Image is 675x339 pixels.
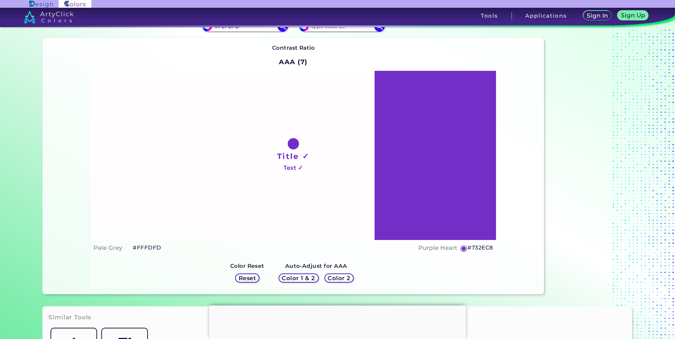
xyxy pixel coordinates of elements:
h1: Title ✓ [277,151,310,161]
h5: #732EC8 [467,243,493,252]
img: ArtyClick Design logo [29,1,53,7]
h5: Color 1 & 2 [282,275,315,281]
strong: Contrast Ratio [272,44,315,51]
h3: Applications [525,13,567,18]
h5: Sign In [587,13,608,18]
h5: Reset [239,275,256,281]
h5: ◉ [125,244,133,252]
img: logo_artyclick_colors_white.svg [24,11,73,23]
a: Sign In [584,11,611,20]
h5: ◉ [460,244,468,252]
h4: Purple Heart [418,243,457,253]
a: Sign Up [618,11,648,20]
h4: Pale Grey [94,243,123,253]
h5: Sign Up [621,12,645,18]
h3: Tools [481,13,498,18]
strong: Color Reset [230,263,264,269]
h4: Text ✓ [283,163,303,173]
h2: AAA (7) [276,54,311,69]
strong: Auto-Adjust for AAA [285,263,347,269]
h3: Similar Tools [48,313,91,322]
h5: #FFFDFD [133,243,161,252]
iframe: Advertisement [209,306,466,337]
h5: Color 2 [328,275,350,281]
